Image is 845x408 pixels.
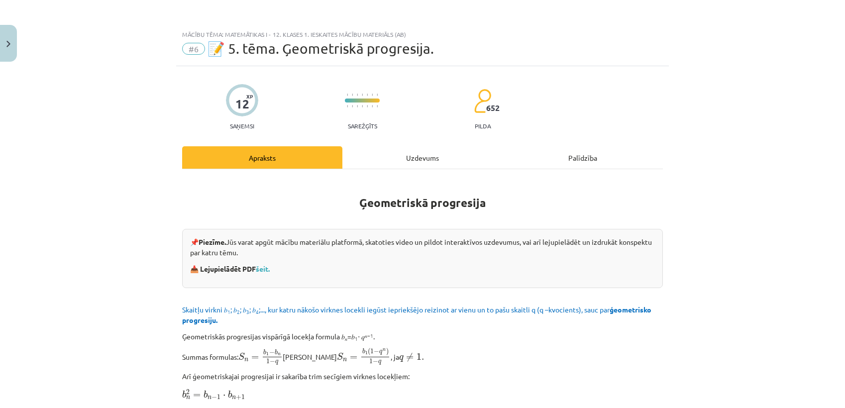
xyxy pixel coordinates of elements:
span: n [208,396,211,400]
p: Sarežģīts [348,122,377,129]
span: n [343,358,347,362]
span: S [238,353,245,360]
img: icon-short-line-57e1e144782c952c97e751825c79c345078a6d821885a25fce030b3d8c18986b.svg [372,105,373,107]
span: 1 [369,359,373,364]
div: Uzdevums [342,146,503,169]
span: − [373,359,378,364]
span: − [211,395,217,400]
p: 📌 Jūs varat apgūt mācību materiālu platformā, skatoties video un pildot interaktīvos uzdevumus, v... [190,237,655,258]
img: icon-short-line-57e1e144782c952c97e751825c79c345078a6d821885a25fce030b3d8c18986b.svg [357,94,358,96]
strong: 📥 Lejupielādēt PDF [190,264,271,273]
sup: 𝑛−1 [365,332,373,339]
img: icon-short-line-57e1e144782c952c97e751825c79c345078a6d821885a25fce030b3d8c18986b.svg [347,94,348,96]
p: Ģeometriskās progresijas vispārīgā locekļa formula 𝑏 =𝑏 ⋅ 𝑞 . [182,331,663,342]
img: icon-short-line-57e1e144782c952c97e751825c79c345078a6d821885a25fce030b3d8c18986b.svg [372,94,373,96]
span: b [362,349,365,354]
span: q [379,351,382,355]
sub: 3 [246,308,249,315]
span: n [383,349,386,351]
span: 2 [186,390,190,395]
img: icon-short-line-57e1e144782c952c97e751825c79c345078a6d821885a25fce030b3d8c18986b.svg [352,94,353,96]
span: b [204,391,208,398]
b: Ģeometriskā progresija [359,196,486,210]
p: Saņemsi [226,122,258,129]
span: b [275,349,278,355]
span: Skaitļu virkni 𝑏 ; 𝑏 ; 𝑏 ; 𝑏 ;..., kur katru nākošo virknes locekli iegūst iepriekšējo reizinot a... [182,305,651,324]
span: n [278,353,281,356]
span: S [337,353,343,360]
span: 1. [417,353,424,360]
span: 1 [365,351,368,355]
span: − [269,350,275,355]
sub: 1 [227,308,230,315]
p: Arī ģeometriskajai progresijai ir sakarība trim secīgiem virknes locekļiem: [182,371,663,382]
img: icon-short-line-57e1e144782c952c97e751825c79c345078a6d821885a25fce030b3d8c18986b.svg [362,105,363,107]
img: icon-short-line-57e1e144782c952c97e751825c79c345078a6d821885a25fce030b3d8c18986b.svg [377,105,378,107]
span: − [270,359,275,364]
span: n [232,396,236,400]
img: icon-short-line-57e1e144782c952c97e751825c79c345078a6d821885a25fce030b3d8c18986b.svg [367,94,368,96]
span: = [193,394,201,398]
span: q [399,355,404,362]
span: = [251,356,259,360]
div: Mācību tēma: Matemātikas i - 12. klases 1. ieskaites mācību materiāls (ab) [182,31,663,38]
sub: 2 [237,308,240,315]
div: Apraksts [182,146,342,169]
span: 1 [370,349,374,354]
span: n [244,358,248,362]
span: ⋅ [223,395,225,398]
span: 📝 5. tēma. Ģeometriskā progresija. [208,40,434,57]
span: q [378,360,381,365]
span: n [186,397,190,400]
span: 1 [217,395,220,400]
sub: 𝑛 [345,335,347,342]
span: ) [386,348,389,356]
img: students-c634bb4e5e11cddfef0936a35e636f08e4e9abd3cc4e673bd6f9a4125e45ecb1.svg [474,89,491,113]
span: 1 [266,359,270,364]
img: icon-short-line-57e1e144782c952c97e751825c79c345078a6d821885a25fce030b3d8c18986b.svg [352,105,353,107]
span: b [228,391,232,398]
span: 652 [486,103,500,112]
sub: 4 [256,308,259,315]
img: icon-short-line-57e1e144782c952c97e751825c79c345078a6d821885a25fce030b3d8c18986b.svg [367,105,368,107]
a: šeit. [256,264,270,273]
span: q [275,360,278,365]
span: XP [246,94,253,99]
span: 1 [241,395,245,400]
span: 1 [266,352,269,355]
strong: Piezīme. [199,237,226,246]
span: − [374,349,379,354]
span: + [236,395,241,400]
img: icon-short-line-57e1e144782c952c97e751825c79c345078a6d821885a25fce030b3d8c18986b.svg [377,94,378,96]
span: #6 [182,43,205,55]
div: Palīdzība [503,146,663,169]
span: b [182,391,186,398]
sub: 1 [355,335,358,342]
img: icon-close-lesson-0947bae3869378f0d4975bcd49f059093ad1ed9edebbc8119c70593378902aed.svg [6,41,10,47]
img: icon-short-line-57e1e144782c952c97e751825c79c345078a6d821885a25fce030b3d8c18986b.svg [362,94,363,96]
div: 12 [235,97,249,111]
img: icon-short-line-57e1e144782c952c97e751825c79c345078a6d821885a25fce030b3d8c18986b.svg [347,105,348,107]
img: icon-short-line-57e1e144782c952c97e751825c79c345078a6d821885a25fce030b3d8c18986b.svg [357,105,358,107]
span: b [263,349,266,355]
span: ( [368,348,370,356]
span: = [350,356,357,360]
p: Summas formulas: [PERSON_NAME] , ja [182,348,663,365]
span: ≠ [406,353,414,362]
p: pilda [475,122,491,129]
